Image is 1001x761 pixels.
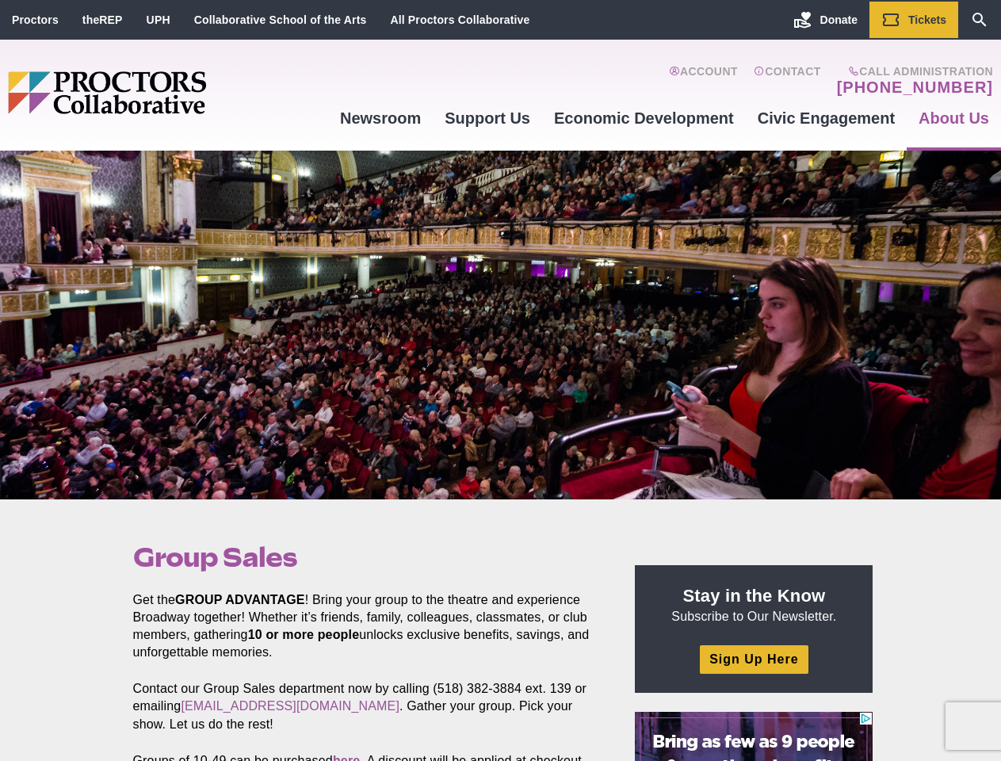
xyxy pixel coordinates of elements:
[781,2,869,38] a: Donate
[248,628,360,641] strong: 10 or more people
[8,71,328,114] img: Proctors logo
[328,97,433,140] a: Newsroom
[907,97,1001,140] a: About Us
[683,586,826,606] strong: Stay in the Know
[433,97,542,140] a: Support Us
[181,699,399,713] a: [EMAIL_ADDRESS][DOMAIN_NAME]
[700,645,808,673] a: Sign Up Here
[754,65,821,97] a: Contact
[133,591,599,661] p: Get the ! Bring your group to the theatre and experience Broadway together! Whether it’s friends,...
[82,13,123,26] a: theREP
[654,584,854,625] p: Subscribe to Our Newsletter.
[746,97,907,140] a: Civic Engagement
[908,13,946,26] span: Tickets
[958,2,1001,38] a: Search
[820,13,858,26] span: Donate
[669,65,738,97] a: Account
[837,78,993,97] a: [PHONE_NUMBER]
[133,542,599,572] h1: Group Sales
[133,680,599,732] p: Contact our Group Sales department now by calling (518) 382-3884 ext. 139 or emailing . Gather yo...
[390,13,529,26] a: All Proctors Collaborative
[147,13,170,26] a: UPH
[194,13,367,26] a: Collaborative School of the Arts
[869,2,958,38] a: Tickets
[542,97,746,140] a: Economic Development
[12,13,59,26] a: Proctors
[175,593,305,606] strong: GROUP ADVANTAGE
[832,65,993,78] span: Call Administration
